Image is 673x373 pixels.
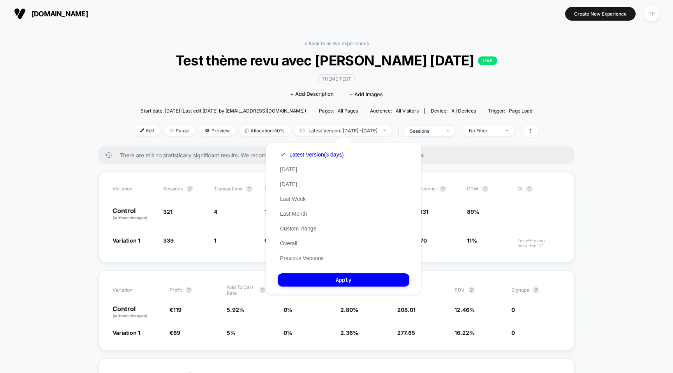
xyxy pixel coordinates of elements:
[565,7,636,21] button: Create New Experience
[186,287,192,293] button: ?
[447,130,449,132] img: end
[214,237,216,244] span: 1
[440,186,446,192] button: ?
[141,108,306,114] span: Start date: [DATE] (Last edit [DATE] by [EMAIL_ADDRESS][DOMAIN_NAME])
[396,125,404,137] span: |
[113,237,140,244] span: Variation 1
[511,306,515,313] span: 0
[469,287,475,293] button: ?
[155,52,518,69] span: Test thème revu avec [PERSON_NAME] [DATE]
[340,306,358,313] span: 2.80 %
[240,125,291,136] span: Allocation: 50%
[278,210,309,217] button: Last Month
[396,108,419,114] span: All Visitors
[113,215,148,220] span: (without changes)
[173,306,181,313] span: 119
[140,128,144,132] img: edit
[455,329,475,336] span: 16.22 %
[187,186,193,192] button: ?
[509,108,532,114] span: Page Load
[214,208,217,215] span: 4
[383,130,386,131] img: end
[120,152,559,158] span: There are still no statistically significant results. We recommend waiting a few more days . Time...
[294,125,392,136] span: Latest Version: [DATE] - [DATE]
[469,128,500,134] div: No Filter
[518,209,560,221] span: ---
[134,125,160,136] span: Edit
[518,238,560,248] span: Insufficient data for CI
[467,186,510,192] span: OTW
[170,128,174,132] img: end
[169,287,182,293] span: Profit
[644,6,659,21] div: TP
[227,306,245,313] span: 5.92 %
[113,306,162,319] p: Control
[290,90,334,98] span: + Add Description
[12,7,90,20] button: [DOMAIN_NAME]
[278,151,346,158] button: Latest Version(3 days)
[410,128,441,134] div: sessions
[488,108,532,114] div: Trigger:
[113,208,155,221] p: Control
[278,273,409,287] button: Apply
[278,225,319,232] button: Custom Range
[319,108,358,114] div: Pages:
[455,287,465,293] span: PDV
[173,329,180,336] span: 69
[199,125,236,136] span: Preview
[163,186,183,192] span: Sessions
[163,237,174,244] span: 339
[113,329,140,336] span: Variation 1
[349,91,383,97] span: + Add Images
[478,56,497,65] p: LIVE
[467,237,477,244] span: 11%
[214,186,242,192] span: Transactions
[246,186,252,192] button: ?
[278,240,300,247] button: Overall
[397,329,415,336] span: 277.65
[641,6,661,22] button: TP
[455,306,475,313] span: 12.46 %
[338,108,358,114] span: all pages
[300,128,305,132] img: calendar
[340,329,358,336] span: 2.36 %
[284,306,292,313] span: 0 %
[425,108,482,114] span: Device:
[533,287,539,293] button: ?
[511,329,515,336] span: 0
[113,313,148,318] span: (without changes)
[397,306,416,313] span: 208.01
[169,329,180,336] span: €
[32,10,88,18] span: [DOMAIN_NAME]
[113,284,155,296] span: Variation
[451,108,476,114] span: all devices
[227,284,255,296] span: Add To Cart Rate
[14,8,26,19] img: Visually logo
[113,186,155,192] span: Variation
[518,186,560,192] span: CI
[304,40,369,46] a: < Back to all live experiences
[169,306,181,313] span: €
[526,186,532,192] button: ?
[482,186,488,192] button: ?
[318,74,355,83] span: Theme Test
[163,208,173,215] span: 321
[278,195,308,202] button: Last Week
[284,329,292,336] span: 0 %
[278,255,326,262] button: Previous Versions
[164,125,195,136] span: Pause
[227,329,236,336] span: 5 %
[506,130,509,131] img: end
[370,108,419,114] div: Audience:
[245,128,248,133] img: rebalance
[511,287,529,293] span: Signups
[278,181,300,188] button: [DATE]
[278,166,300,173] button: [DATE]
[467,208,479,215] span: 89%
